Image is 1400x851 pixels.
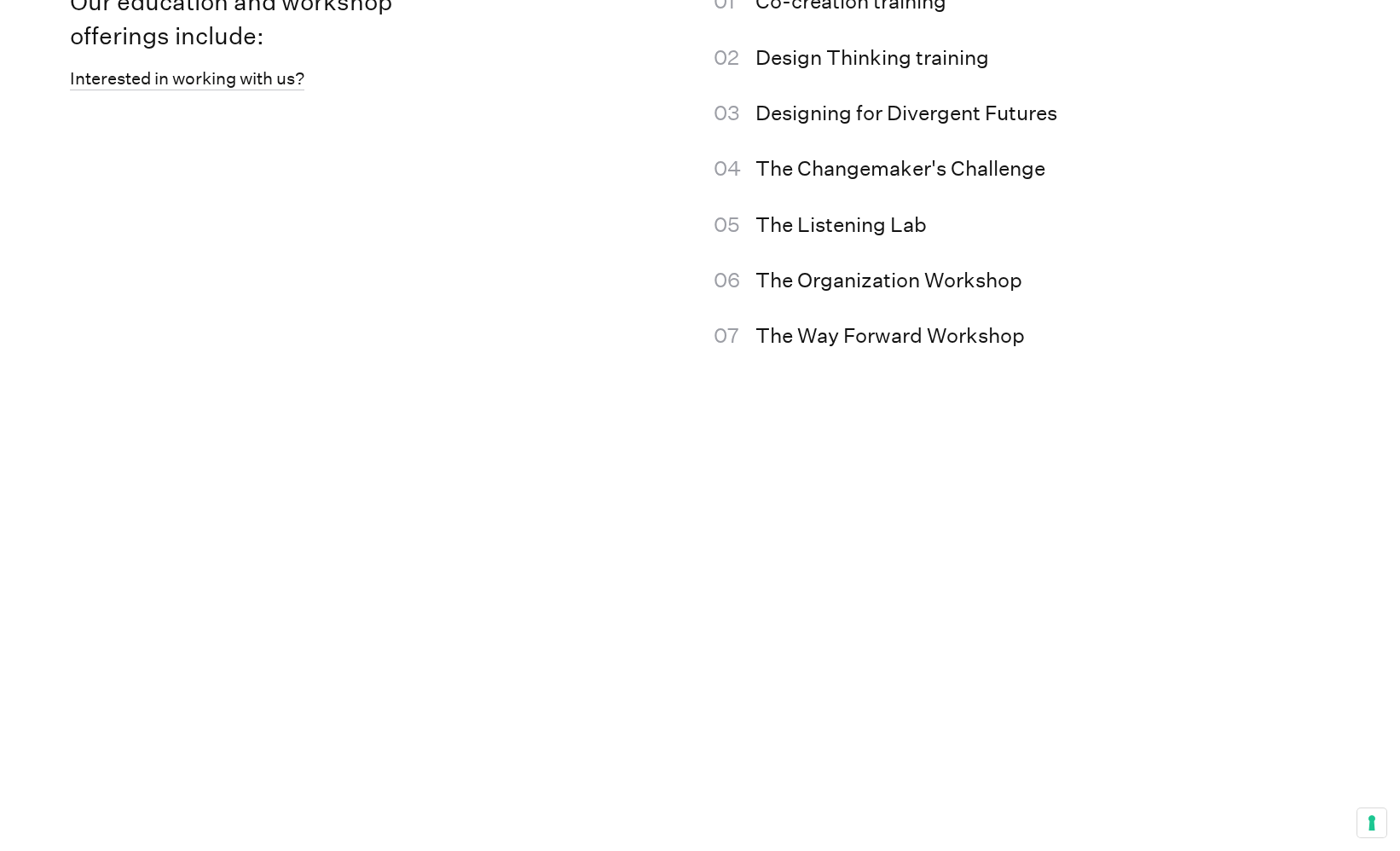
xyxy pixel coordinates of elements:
[755,97,1331,128] li: Designing for Divergent Futures
[70,68,304,90] a: Interested in working with us?
[755,42,1331,72] li: Design Thinking training
[755,153,1331,183] li: The Changemaker's Challenge
[755,320,1331,350] li: The Way Forward Workshop
[755,209,1331,240] li: The Listening Lab
[1357,808,1386,837] button: Your consent preferences for tracking technologies
[755,264,1331,295] li: The Organization Workshop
